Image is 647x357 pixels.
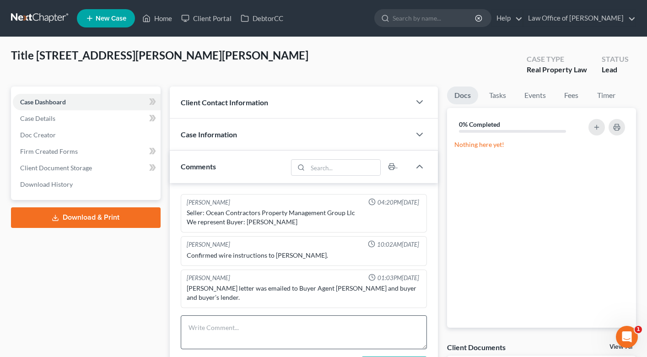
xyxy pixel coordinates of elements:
[635,326,642,333] span: 1
[181,162,216,171] span: Comments
[393,10,476,27] input: Search by name...
[377,274,419,282] span: 01:03PM[DATE]
[20,114,55,122] span: Case Details
[13,94,161,110] a: Case Dashboard
[482,87,513,104] a: Tasks
[557,87,586,104] a: Fees
[138,10,177,27] a: Home
[20,98,66,106] span: Case Dashboard
[236,10,288,27] a: DebtorCC
[377,240,419,249] span: 10:02AM[DATE]
[181,98,268,107] span: Client Contact Information
[602,54,629,65] div: Status
[517,87,553,104] a: Events
[20,180,73,188] span: Download History
[307,160,380,175] input: Search...
[187,274,230,282] div: [PERSON_NAME]
[527,54,587,65] div: Case Type
[447,342,506,352] div: Client Documents
[454,140,629,149] p: Nothing here yet!
[13,176,161,193] a: Download History
[609,344,632,350] a: View All
[11,49,308,62] span: Title [STREET_ADDRESS][PERSON_NAME][PERSON_NAME]
[20,164,92,172] span: Client Document Storage
[447,87,478,104] a: Docs
[527,65,587,75] div: Real Property Law
[459,120,500,128] strong: 0% Completed
[181,130,237,139] span: Case Information
[13,160,161,176] a: Client Document Storage
[13,143,161,160] a: Firm Created Forms
[616,326,638,348] iframe: Intercom live chat
[187,240,230,249] div: [PERSON_NAME]
[590,87,623,104] a: Timer
[492,10,523,27] a: Help
[187,251,421,260] div: Confirmed wire instructions to [PERSON_NAME].
[602,65,629,75] div: Lead
[13,110,161,127] a: Case Details
[13,127,161,143] a: Doc Creator
[177,10,236,27] a: Client Portal
[187,198,230,207] div: [PERSON_NAME]
[20,131,56,139] span: Doc Creator
[377,198,419,207] span: 04:20PM[DATE]
[11,207,161,228] a: Download & Print
[187,208,421,227] div: Seller: Ocean Contractors Property Management Group Llc We represent Buyer: [PERSON_NAME]
[523,10,636,27] a: Law Office of [PERSON_NAME]
[96,15,126,22] span: New Case
[187,284,421,302] div: [PERSON_NAME] letter was emailed to Buyer Agent [PERSON_NAME] and buyer and buyer’s lender.
[20,147,78,155] span: Firm Created Forms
